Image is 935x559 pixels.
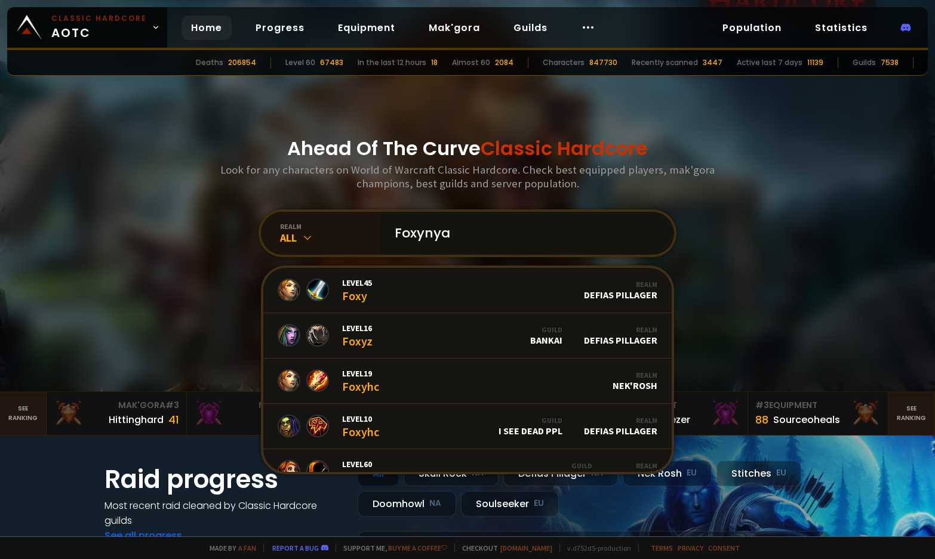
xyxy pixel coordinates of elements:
[47,392,187,435] a: Mak'Gora#3Hittinghard41
[104,498,343,528] h4: Most recent raid cleaned by Classic Hardcore guilds
[678,543,703,552] a: Privacy
[687,467,697,479] small: EU
[263,449,672,495] a: Level60FoxyssGuildHillsbrad Farmers UnionRealmStitches
[51,13,147,24] small: Classic Hardcore
[168,412,179,428] div: 41
[431,57,438,68] div: 18
[342,368,379,379] span: Level 19
[543,57,585,68] div: Characters
[708,543,740,552] a: Consent
[613,370,657,379] div: Realm
[358,57,426,68] div: In the last 12 hours
[285,57,315,68] div: Level 60
[500,543,552,552] a: [DOMAIN_NAME]
[109,412,164,427] div: Hittinghard
[853,57,876,68] div: Guilds
[342,459,378,470] span: Level 60
[773,412,840,427] div: Sourceoheals
[807,57,823,68] div: 11139
[584,416,657,437] div: Defias Pillager
[342,459,378,484] div: Foxyss
[716,461,801,486] div: Stitches
[342,413,379,439] div: Foxyhc
[608,392,748,435] a: #2Equipment88Notafreezer
[263,359,672,404] a: Level19FoxyhcRealmNek'Rosh
[272,543,319,552] a: Report a bug
[280,222,380,231] div: realm
[336,543,447,552] span: Support me,
[755,399,881,412] div: Equipment
[342,277,372,288] span: Level 45
[419,16,490,40] a: Mak'gora
[7,7,167,48] a: Classic HardcoreAOTC
[342,413,379,424] span: Level 10
[388,543,447,552] a: Buy me a coffee
[614,461,657,482] div: Stitches
[584,325,657,334] div: Realm
[530,325,562,334] div: Guild
[358,491,456,517] div: Doomhowl
[472,461,592,470] div: Guild
[280,231,380,245] div: All
[54,399,179,412] div: Mak'Gora
[454,543,552,552] span: Checkout
[615,399,740,412] div: Equipment
[263,268,672,313] a: Level45FoxyRealmDefias Pillager
[228,57,256,68] div: 206854
[216,163,719,190] h3: Look for any characters on World of Warcraft Classic Hardcore. Check best equipped players, mak'g...
[713,16,791,40] a: Population
[246,16,314,40] a: Progress
[534,498,544,509] small: EU
[632,57,698,68] div: Recently scanned
[614,461,657,470] div: Realm
[651,543,673,552] a: Terms
[584,325,657,346] div: Defias Pillager
[584,416,657,425] div: Realm
[387,212,660,255] input: Search a character...
[888,392,935,435] a: Seeranking
[452,57,490,68] div: Almost 60
[504,16,557,40] a: Guilds
[342,323,373,333] span: Level 16
[263,404,672,449] a: Level10FoxyhcGuildI See Dead PplRealmDefias Pillager
[703,57,722,68] div: 3447
[499,416,562,425] div: Guild
[202,543,256,552] span: Made by
[881,57,899,68] div: 7538
[342,368,379,394] div: Foxyhc
[737,57,802,68] div: Active last 7 days
[755,412,768,428] div: 88
[51,13,147,42] span: AOTC
[104,461,343,498] h1: Raid progress
[328,16,405,40] a: Equipment
[182,16,232,40] a: Home
[104,529,182,542] a: See all progress
[755,399,769,411] span: # 3
[559,543,631,552] span: v. d752d5 - production
[194,399,319,412] div: Mak'Gora
[805,16,877,40] a: Statistics
[613,370,657,391] div: Nek'Rosh
[287,134,648,163] h1: Ahead Of The Curve
[238,543,256,552] a: a fan
[196,57,223,68] div: Deaths
[623,461,712,486] div: Nek'Rosh
[584,280,657,301] div: Defias Pillager
[320,57,343,68] div: 67483
[472,461,592,482] div: Hillsbrad Farmers Union
[187,392,327,435] a: Mak'Gora#2Rivench100
[499,416,562,437] div: I See Dead Ppl
[481,135,648,162] span: Classic Hardcore
[584,280,657,289] div: Realm
[165,399,179,411] span: # 3
[263,313,672,359] a: Level16FoxyzGuildBankaiRealmDefias Pillager
[776,467,786,479] small: EU
[589,57,617,68] div: 847730
[342,323,373,348] div: Foxyz
[748,392,888,435] a: #3Equipment88Sourceoheals
[429,498,441,509] small: NA
[461,491,559,517] div: Soulseeker
[530,325,562,346] div: Bankai
[342,277,372,303] div: Foxy
[495,57,513,68] div: 2084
